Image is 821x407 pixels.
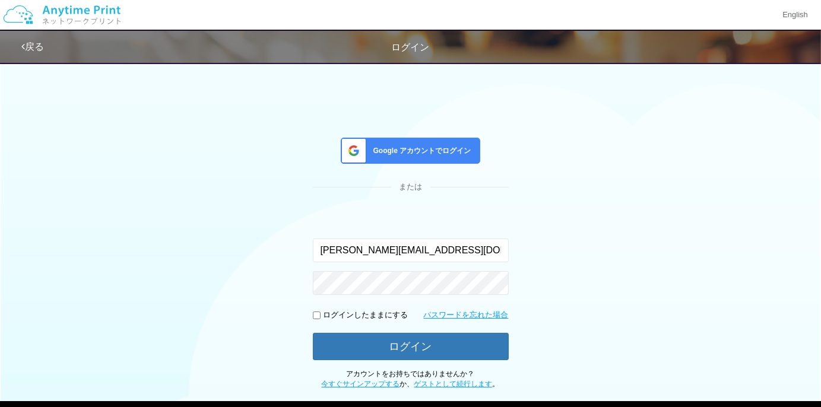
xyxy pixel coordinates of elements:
div: または [313,182,509,193]
span: Google アカウントでログイン [369,146,471,156]
p: ログインしたままにする [324,310,408,321]
a: 今すぐサインアップする [322,380,400,388]
a: ゲストとして続行します [414,380,493,388]
a: 戻る [21,42,44,52]
span: か、 。 [322,380,500,388]
a: パスワードを忘れた場合 [424,310,509,321]
span: ログイン [392,42,430,52]
p: アカウントをお持ちではありませんか？ [313,369,509,389]
input: メールアドレス [313,239,509,262]
button: ログイン [313,333,509,360]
